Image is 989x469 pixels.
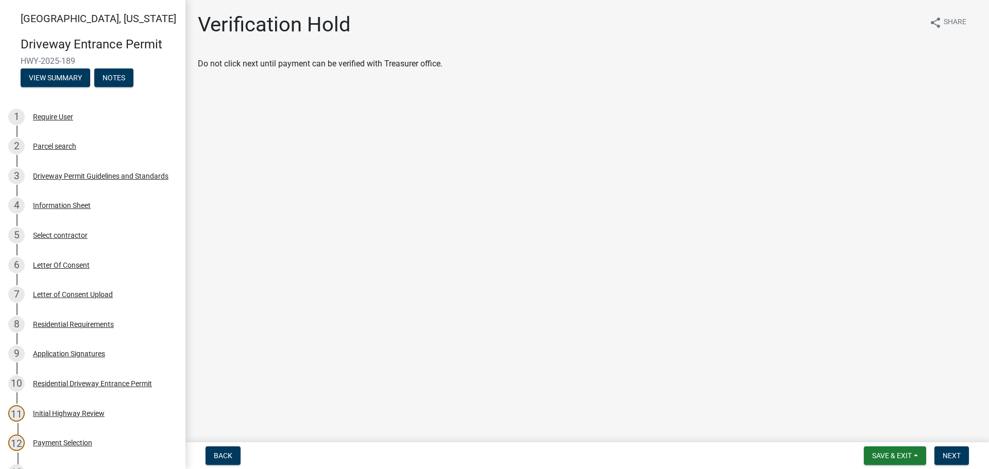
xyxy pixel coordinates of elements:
[33,143,76,150] div: Parcel search
[33,350,105,357] div: Application Signatures
[21,68,90,87] button: View Summary
[8,345,25,362] div: 9
[33,321,114,328] div: Residential Requirements
[8,435,25,451] div: 12
[33,439,92,446] div: Payment Selection
[33,232,88,239] div: Select contractor
[21,12,176,25] span: [GEOGRAPHIC_DATA], [US_STATE]
[8,197,25,214] div: 4
[33,202,91,209] div: Information Sheet
[206,446,241,465] button: Back
[8,286,25,303] div: 7
[33,172,168,180] div: Driveway Permit Guidelines and Standards
[944,16,966,29] span: Share
[864,446,926,465] button: Save & Exit
[33,291,113,298] div: Letter of Consent Upload
[33,410,105,417] div: Initial Highway Review
[8,257,25,273] div: 6
[8,405,25,422] div: 11
[198,58,977,70] p: Do not click next until payment can be verified with Treasurer office.
[8,375,25,392] div: 10
[943,451,961,460] span: Next
[21,56,165,66] span: HWY-2025-189
[198,12,351,37] h1: Verification Hold
[921,12,975,32] button: shareShare
[872,451,912,460] span: Save & Exit
[929,16,942,29] i: share
[94,68,133,87] button: Notes
[21,37,177,52] h4: Driveway Entrance Permit
[8,316,25,333] div: 8
[8,227,25,244] div: 5
[33,380,152,387] div: Residential Driveway Entrance Permit
[94,74,133,82] wm-modal-confirm: Notes
[33,262,90,269] div: Letter Of Consent
[33,113,73,120] div: Require User
[8,168,25,184] div: 3
[934,446,969,465] button: Next
[21,74,90,82] wm-modal-confirm: Summary
[214,451,232,460] span: Back
[8,138,25,154] div: 2
[8,109,25,125] div: 1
